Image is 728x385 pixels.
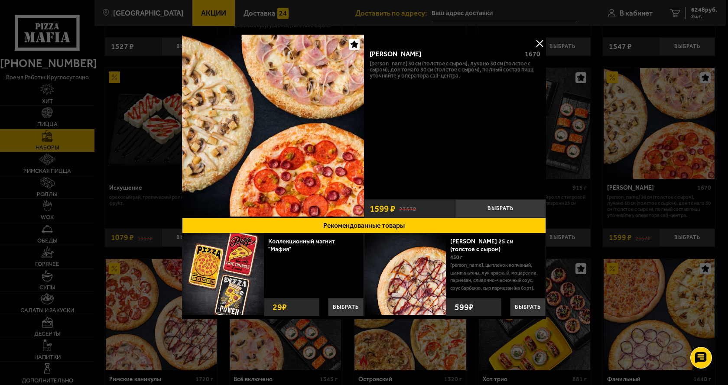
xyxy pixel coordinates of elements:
img: Хет Трик [182,35,364,217]
button: Рекомендованные товары [182,218,546,233]
span: 1670 [525,50,540,58]
div: [PERSON_NAME] [370,50,518,58]
button: Выбрать [328,298,364,316]
p: [PERSON_NAME] 30 см (толстое с сыром), Лучано 30 см (толстое с сыром), Дон Томаго 30 см (толстое ... [370,61,540,79]
span: 450 г [450,254,462,260]
s: 2357 ₽ [399,204,416,212]
span: 1599 ₽ [370,204,395,213]
p: [PERSON_NAME], цыпленок копченый, шампиньоны, лук красный, моцарелла, пармезан, сливочно-чесночны... [450,262,539,292]
a: Хет Трик [182,35,364,218]
strong: 29 ₽ [270,298,289,316]
a: Коллекционный магнит "Мафия" [268,238,335,253]
strong: 599 ₽ [452,298,476,316]
a: [PERSON_NAME] 25 см (толстое с сыром) [450,238,513,253]
button: Выбрать [455,199,546,218]
button: Выбрать [510,298,546,316]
